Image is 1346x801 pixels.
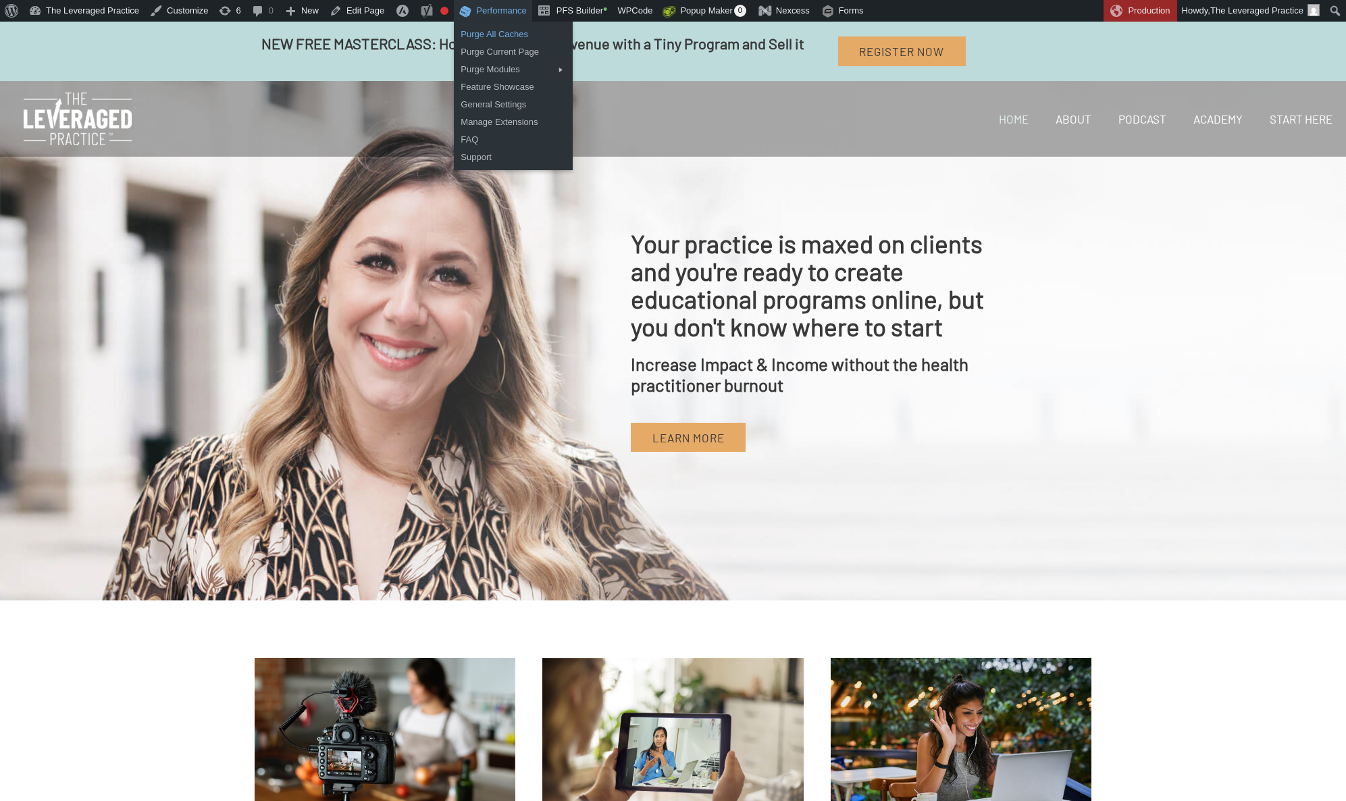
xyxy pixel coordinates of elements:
a: Manage Extensions [454,113,573,131]
div: Purge Modules [454,61,573,78]
a: Support [454,149,573,166]
div: Focus keyphrase not set [440,7,448,15]
span: • [603,3,607,16]
a: FAQ [454,131,573,149]
a: About [1042,96,1105,142]
span: Learn More [652,431,725,444]
a: Purge Current Page [454,43,573,61]
span: The Leveraged Practice [1210,5,1303,16]
span: Your practice is maxed on clients and you're ready to create educational programs online, but you... [631,228,984,340]
nav: Site Navigation [975,96,1346,142]
span: NEW FREE MASTERCLASS: How to Grow Your Revenue with a Tiny Program and Sell it Everyday [261,34,804,68]
a: Home [985,96,1042,142]
a: Podcast [1105,96,1180,142]
a: Register Now [838,36,966,66]
img: The Leveraged Practice [24,93,132,145]
a: General Settings [454,96,573,113]
a: Academy [1180,96,1256,142]
a: Start Here [1256,96,1346,142]
span: Increase Impact & Income without the health practitioner burnout [631,353,968,395]
a: Purge All Caches [454,26,573,43]
a: Feature Showcase [454,78,573,96]
span: Register Now [859,45,944,58]
a: Learn More [631,423,746,453]
span: 0 [734,5,746,17]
